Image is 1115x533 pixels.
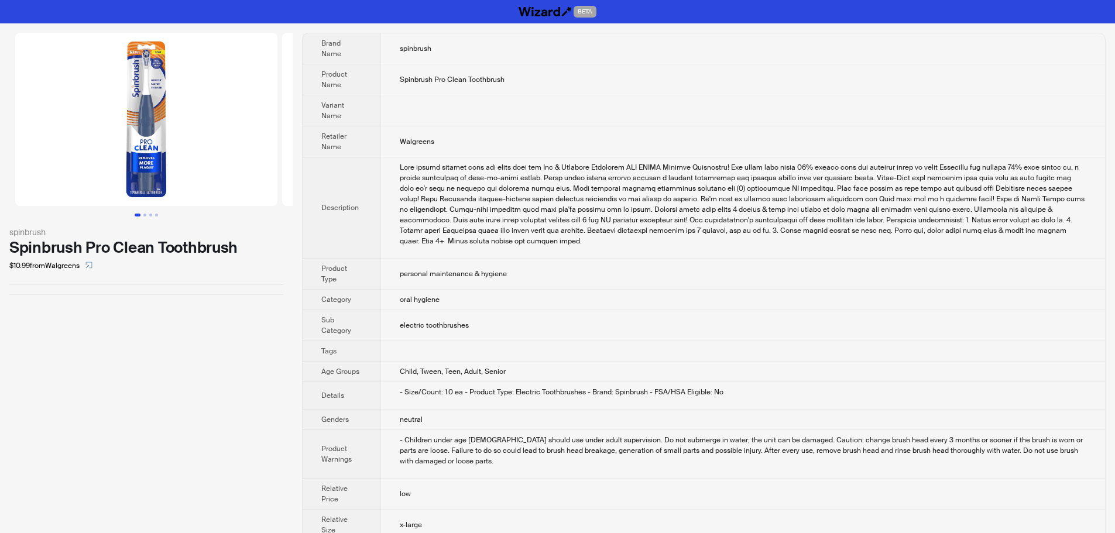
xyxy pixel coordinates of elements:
[400,415,423,424] span: neutral
[321,391,344,400] span: Details
[321,346,337,356] span: Tags
[574,6,596,18] span: BETA
[155,214,158,216] button: Go to slide 4
[15,33,277,206] img: Spinbrush Pro Clean Toothbrush image 1
[282,33,544,206] img: Spinbrush Pro Clean Toothbrush image 2
[400,162,1086,246] div: Kiss plaque goodbye when you brush with the New & Improved Spinbrush PRO CLEAN Powered Toothbrush...
[400,44,431,53] span: spinbrush
[400,489,411,498] span: low
[321,295,351,304] span: Category
[400,75,505,84] span: Spinbrush Pro Clean Toothbrush
[400,269,507,278] span: personal maintenance & hygiene
[85,262,92,269] span: select
[400,321,469,330] span: electric toothbrushes
[400,295,440,304] span: oral hygiene
[321,203,359,212] span: Description
[321,101,344,121] span: Variant Name
[321,39,341,59] span: Brand Name
[321,70,347,90] span: Product Name
[400,435,1086,466] div: - Children under age 3 should use under adult supervision. Do not submerge in water; the unit can...
[400,387,1086,397] div: - Size/Count: 1.0 ea - Product Type: Electric Toothbrushes - Brand: Spinbrush - FSA/HSA Eligible: No
[321,132,346,152] span: Retailer Name
[321,444,352,464] span: Product Warnings
[9,256,283,275] div: $10.99 from Walgreens
[9,239,283,256] div: Spinbrush Pro Clean Toothbrush
[400,137,434,146] span: Walgreens
[400,520,422,529] span: x-large
[321,264,347,284] span: Product Type
[9,226,283,239] div: spinbrush
[321,415,349,424] span: Genders
[135,214,140,216] button: Go to slide 1
[149,214,152,216] button: Go to slide 3
[400,367,506,376] span: Child, Tween, Teen, Adult, Senior
[321,315,351,335] span: Sub Category
[143,214,146,216] button: Go to slide 2
[321,484,348,504] span: Relative Price
[321,367,359,376] span: Age Groups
